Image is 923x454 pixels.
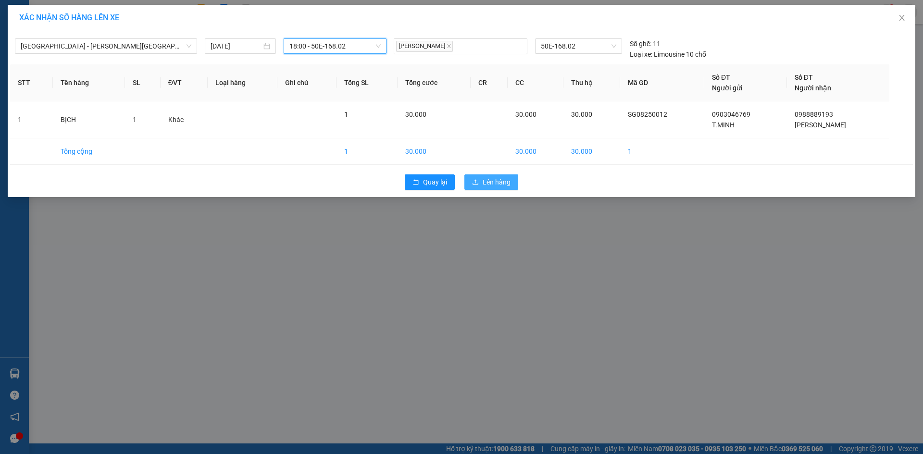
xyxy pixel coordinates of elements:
th: Mã GD [620,64,704,101]
span: rollback [412,179,419,186]
th: Ghi chú [277,64,337,101]
span: 0988889193 [795,110,833,118]
div: [PERSON_NAME] [112,31,190,43]
th: Tổng cước [398,64,471,101]
span: 50E-168.02 [541,39,616,53]
td: 1 [620,138,704,165]
span: SG08250012 [628,110,667,118]
div: 30.000 [111,62,191,75]
span: Lên hàng [483,177,511,187]
td: Tổng cộng [53,138,125,165]
span: 30.000 [405,110,426,118]
span: 1 [344,110,348,118]
span: Loại xe: [630,49,652,60]
td: BỊCH [53,101,125,138]
th: SL [125,64,161,101]
span: Số ĐT [712,74,730,81]
input: 15/08/2025 [211,41,262,51]
td: 30.000 [563,138,620,165]
div: VP Vĩnh Long [112,8,190,31]
div: 0903046769 [8,43,106,56]
span: upload [472,179,479,186]
span: Người gửi [712,84,743,92]
span: close [447,44,451,49]
span: T.MINH [712,121,735,129]
span: 30.000 [515,110,536,118]
td: 30.000 [398,138,471,165]
span: 0903046769 [712,110,750,118]
span: Số ghế: [630,38,651,49]
div: VP [GEOGRAPHIC_DATA] [8,8,106,31]
span: Người nhận [795,84,831,92]
span: 1 [133,116,137,123]
span: [PERSON_NAME] [396,41,453,52]
div: 11 [630,38,661,49]
th: Loại hàng [208,64,278,101]
th: Tổng SL [337,64,398,101]
span: 18:00 - 50E-168.02 [289,39,381,53]
th: ĐVT [161,64,208,101]
th: Tên hàng [53,64,125,101]
th: CR [471,64,508,101]
div: 0988889193 [112,43,190,56]
span: Sài Gòn - Vĩnh Long [21,39,191,53]
span: Quay lại [423,177,447,187]
th: CC [508,64,564,101]
button: uploadLên hàng [464,174,518,190]
span: [PERSON_NAME] [795,121,846,129]
span: 30.000 [571,110,592,118]
th: STT [10,64,53,101]
td: 1 [10,101,53,138]
div: Limousine 10 chỗ [630,49,706,60]
span: CC : [111,64,125,74]
span: XÁC NHẬN SỐ HÀNG LÊN XE [19,13,119,22]
span: Gửi: [8,9,23,19]
td: 1 [337,138,398,165]
button: Close [888,5,915,32]
td: 30.000 [508,138,564,165]
span: Số ĐT [795,74,813,81]
button: rollbackQuay lại [405,174,455,190]
div: T.MINH [8,31,106,43]
th: Thu hộ [563,64,620,101]
span: Nhận: [112,9,136,19]
span: close [898,14,906,22]
td: Khác [161,101,208,138]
